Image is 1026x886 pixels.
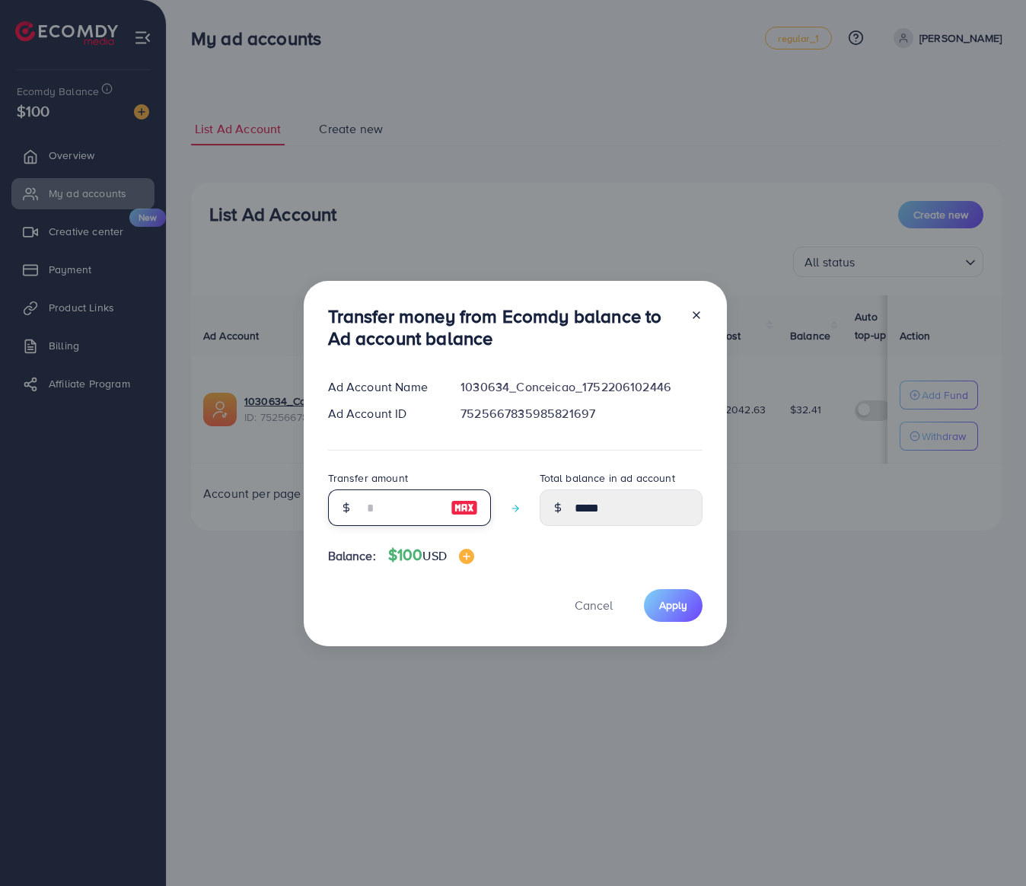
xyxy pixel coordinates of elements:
img: image [451,499,478,517]
label: Total balance in ad account [540,470,675,486]
button: Cancel [556,589,632,622]
span: Balance: [328,547,376,565]
span: USD [422,547,446,564]
div: 7525667835985821697 [448,405,714,422]
div: Ad Account ID [316,405,449,422]
div: Ad Account Name [316,378,449,396]
span: Cancel [575,597,613,614]
h4: $100 [388,546,474,565]
span: Apply [659,598,687,613]
iframe: Chat [961,817,1015,875]
div: 1030634_Conceicao_1752206102446 [448,378,714,396]
img: image [459,549,474,564]
label: Transfer amount [328,470,408,486]
h3: Transfer money from Ecomdy balance to Ad account balance [328,305,678,349]
button: Apply [644,589,703,622]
